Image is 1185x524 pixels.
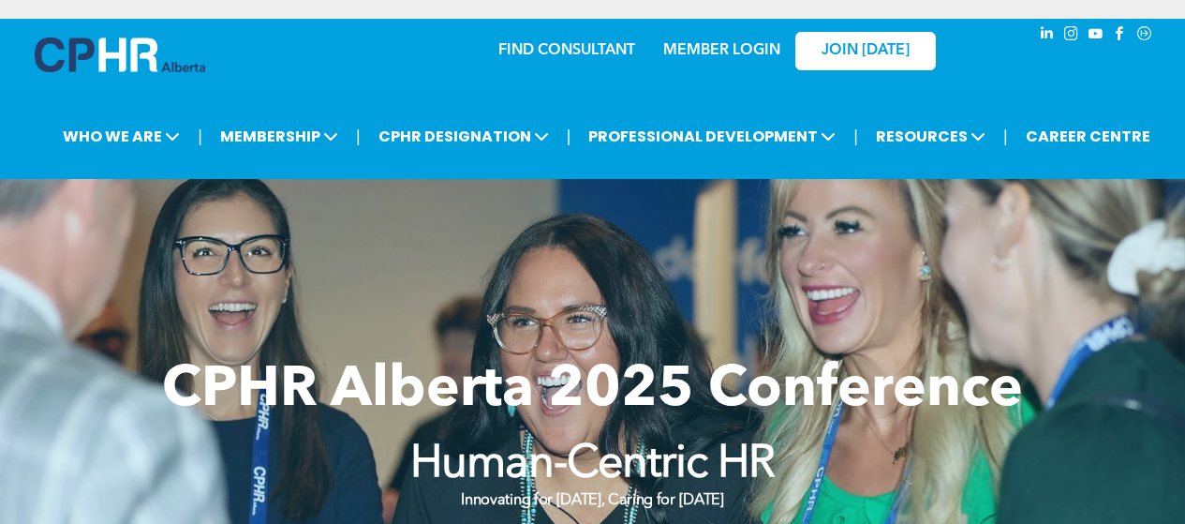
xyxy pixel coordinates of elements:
[356,117,361,156] li: |
[1061,23,1082,49] a: instagram
[498,43,635,58] a: FIND CONSULTANT
[853,117,858,156] li: |
[410,442,776,487] strong: Human-Centric HR
[215,119,344,154] span: MEMBERSHIP
[461,493,723,508] strong: Innovating for [DATE], Caring for [DATE]
[567,117,571,156] li: |
[1134,23,1155,49] a: Social network
[1020,119,1156,154] a: CAREER CENTRE
[795,32,936,70] a: JOIN [DATE]
[870,119,991,154] span: RESOURCES
[198,117,202,156] li: |
[162,363,1023,419] span: CPHR Alberta 2025 Conference
[1110,23,1131,49] a: facebook
[663,43,780,58] a: MEMBER LOGIN
[1086,23,1106,49] a: youtube
[1037,23,1058,49] a: linkedin
[822,42,910,60] span: JOIN [DATE]
[583,119,841,154] span: PROFESSIONAL DEVELOPMENT
[373,119,555,154] span: CPHR DESIGNATION
[1003,117,1008,156] li: |
[57,119,185,154] span: WHO WE ARE
[35,37,205,72] img: A blue and white logo for cp alberta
